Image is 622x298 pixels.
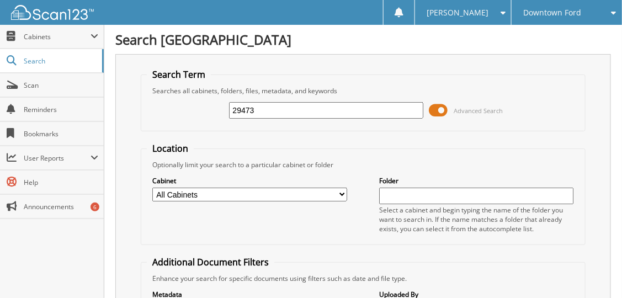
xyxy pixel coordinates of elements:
[147,68,211,81] legend: Search Term
[147,274,580,283] div: Enhance your search for specific documents using filters such as date and file type.
[379,205,574,233] div: Select a cabinet and begin typing the name of the folder you want to search in. If the name match...
[147,142,194,155] legend: Location
[24,153,91,163] span: User Reports
[152,176,347,185] label: Cabinet
[147,160,580,169] div: Optionally limit your search to a particular cabinet or folder
[115,30,611,49] h1: Search [GEOGRAPHIC_DATA]
[24,129,98,139] span: Bookmarks
[11,5,94,20] img: scan123-logo-white.svg
[379,176,574,185] label: Folder
[24,202,98,211] span: Announcements
[147,256,274,268] legend: Additional Document Filters
[24,56,97,66] span: Search
[567,245,622,298] iframe: Chat Widget
[24,81,98,90] span: Scan
[24,32,91,41] span: Cabinets
[454,107,503,115] span: Advanced Search
[24,178,98,187] span: Help
[91,203,99,211] div: 6
[147,86,580,95] div: Searches all cabinets, folders, files, metadata, and keywords
[24,105,98,114] span: Reminders
[427,9,489,16] span: [PERSON_NAME]
[523,9,581,16] span: Downtown Ford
